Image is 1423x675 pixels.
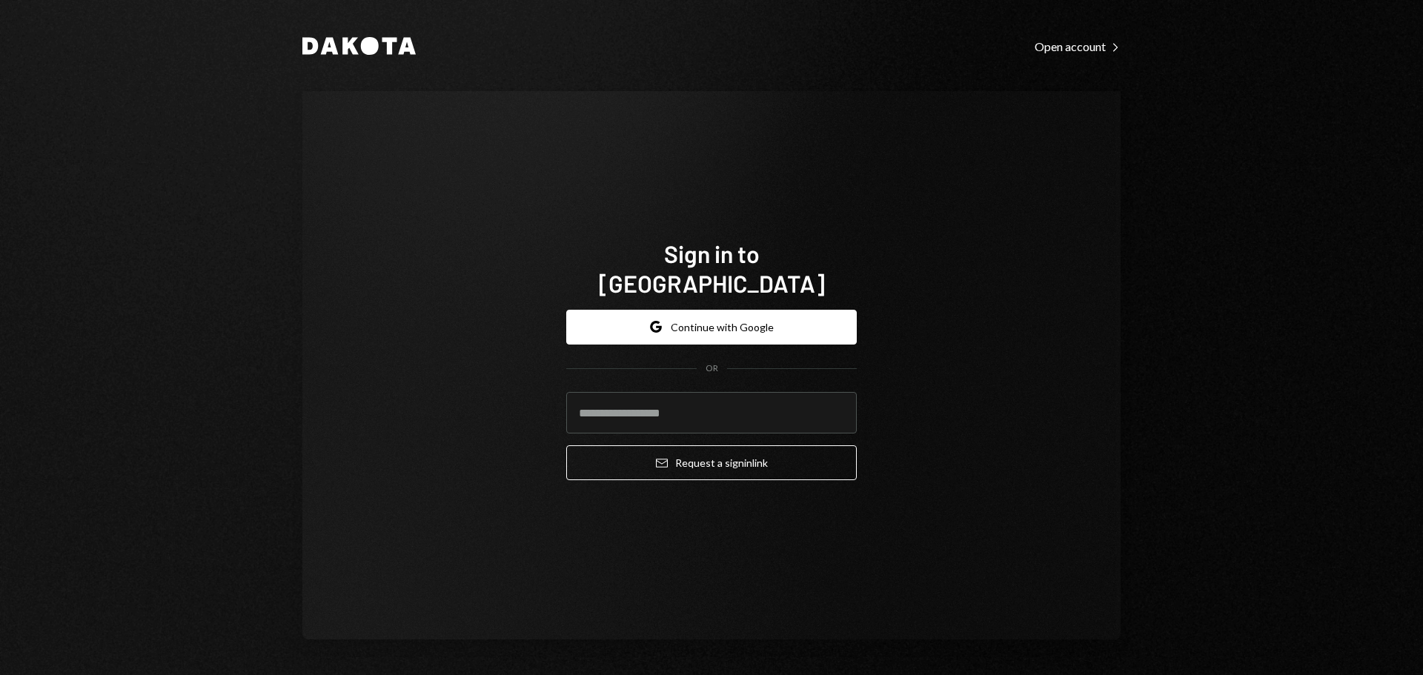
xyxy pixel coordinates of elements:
[566,310,857,345] button: Continue with Google
[566,445,857,480] button: Request a signinlink
[1035,38,1121,54] a: Open account
[706,362,718,375] div: OR
[566,239,857,298] h1: Sign in to [GEOGRAPHIC_DATA]
[1035,39,1121,54] div: Open account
